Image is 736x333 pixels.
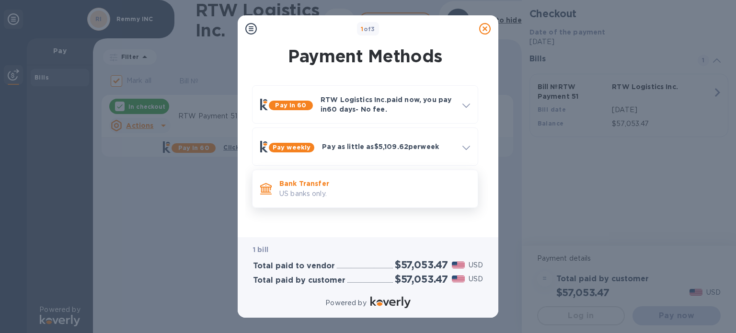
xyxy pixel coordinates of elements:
[322,142,455,151] p: Pay as little as $5,109.62 per week
[321,95,455,114] p: RTW Logistics Inc. paid now, you pay in 60 days - No fee.
[395,259,448,271] h2: $57,053.47
[273,144,310,151] b: Pay weekly
[469,274,483,284] p: USD
[275,102,306,109] b: Pay in 60
[279,179,470,188] p: Bank Transfer
[370,297,411,308] img: Logo
[279,189,470,199] p: US banks only.
[395,273,448,285] h2: $57,053.47
[361,25,363,33] span: 1
[253,276,345,285] h3: Total paid by customer
[325,298,366,308] p: Powered by
[452,262,465,268] img: USD
[253,262,335,271] h3: Total paid to vendor
[361,25,375,33] b: of 3
[469,260,483,270] p: USD
[250,46,480,66] h1: Payment Methods
[452,276,465,282] img: USD
[253,246,268,253] b: 1 bill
